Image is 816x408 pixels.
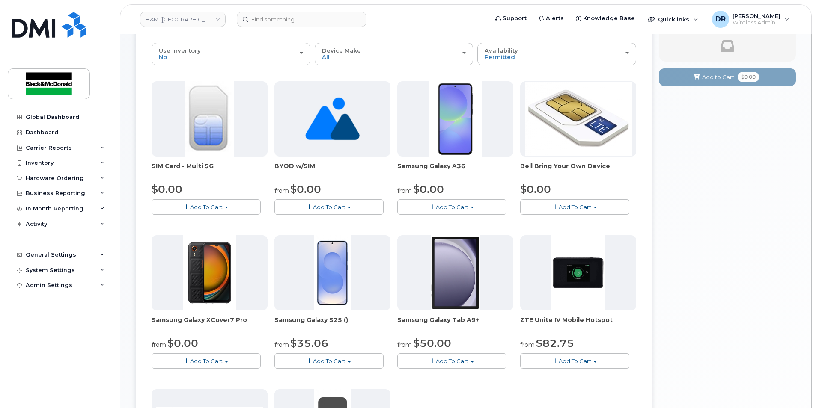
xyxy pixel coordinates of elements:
small: from [152,341,166,349]
span: $0.00 [152,183,182,195]
a: Knowledge Base [570,10,641,27]
span: $0.00 [413,183,444,195]
button: Use Inventory No [152,43,310,65]
span: Add To Cart [559,204,591,210]
img: phone23884.JPG [431,235,480,310]
div: SIM Card - Multi 5G [152,162,268,179]
span: Add To Cart [313,358,345,364]
div: Bell Bring Your Own Device [520,162,636,179]
a: Support [489,10,533,27]
span: Use Inventory [159,47,201,54]
img: phone23274.JPG [525,82,632,156]
span: Add To Cart [559,358,591,364]
div: Samsung Galaxy A36 [397,162,513,179]
span: Support [503,14,527,23]
button: Device Make All [315,43,474,65]
div: Samsung Galaxy XCover7 Pro [152,316,268,333]
div: Samsung Galaxy S25 () [274,316,390,333]
img: no_image_found-2caef05468ed5679b831cfe6fc140e25e0c280774317ffc20a367ab7fd17291e.png [305,81,360,157]
img: phone23817.JPG [314,235,351,310]
span: Availability [485,47,518,54]
img: phone23879.JPG [183,235,237,310]
a: Alerts [533,10,570,27]
span: $0.00 [290,183,321,195]
span: Device Make [322,47,361,54]
span: Permitted [485,53,515,60]
span: Add To Cart [436,204,468,210]
span: Alerts [546,14,564,23]
div: ZTE Unite IV Mobile Hotspot [520,316,636,333]
small: from [520,341,535,349]
span: Add to Cart [702,73,734,81]
button: Add To Cart [520,353,629,368]
small: from [397,341,412,349]
button: Add To Cart [152,199,261,214]
small: from [397,187,412,195]
button: Add to Cart $0.00 [659,68,796,86]
button: Add To Cart [274,353,384,368]
span: $0.00 [738,72,759,82]
button: Add To Cart [520,199,629,214]
small: from [274,187,289,195]
span: [PERSON_NAME] [733,12,780,19]
a: B&M (Atlantic Region) [140,12,226,27]
img: phone23268.JPG [551,235,605,310]
span: Add To Cart [313,204,345,210]
button: Add To Cart [397,353,506,368]
div: Samsung Galaxy Tab A9+ [397,316,513,333]
span: $82.75 [536,337,574,349]
span: $50.00 [413,337,451,349]
span: $0.00 [520,183,551,195]
div: Deanna Russell [706,11,795,28]
button: Add To Cart [152,353,261,368]
span: Add To Cart [190,358,223,364]
span: Wireless Admin [733,19,780,26]
div: BYOD w/SIM [274,162,390,179]
input: Find something... [237,12,366,27]
span: Knowledge Base [583,14,635,23]
span: Add To Cart [436,358,468,364]
span: $0.00 [167,337,198,349]
button: Add To Cart [274,199,384,214]
img: 00D627D4-43E9-49B7-A367-2C99342E128C.jpg [185,81,234,157]
span: $35.06 [290,337,328,349]
span: Quicklinks [658,16,689,23]
span: All [322,53,330,60]
div: Quicklinks [642,11,704,28]
span: Add To Cart [190,204,223,210]
button: Add To Cart [397,199,506,214]
span: DR [715,14,726,24]
button: Availability Permitted [477,43,636,65]
img: phone23886.JPG [429,81,482,157]
span: No [159,53,167,60]
small: from [274,341,289,349]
